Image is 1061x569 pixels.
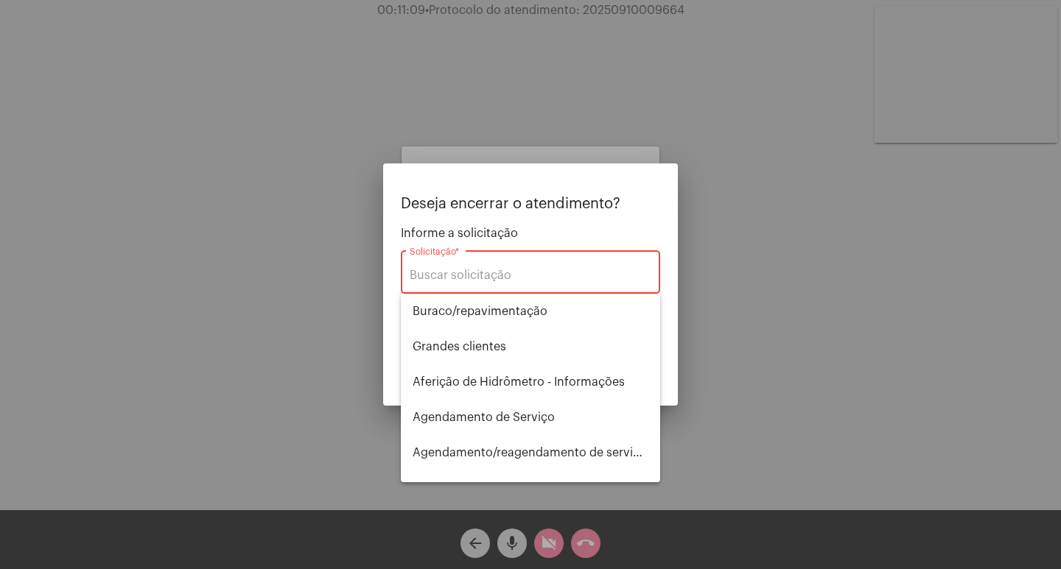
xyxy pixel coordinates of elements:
span: Agendamento/reagendamento de serviços - informações [413,435,648,470]
span: Aferição de Hidrômetro - Informações [413,364,648,400]
p: Deseja encerrar o atendimento? [401,196,660,212]
span: ⁠Buraco/repavimentação [413,294,648,329]
span: Alterar nome do usuário na fatura [413,470,648,506]
span: Informe a solicitação [401,227,660,240]
input: Buscar solicitação [410,269,651,282]
span: Agendamento de Serviço [413,400,648,435]
span: ⁠Grandes clientes [413,329,648,364]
